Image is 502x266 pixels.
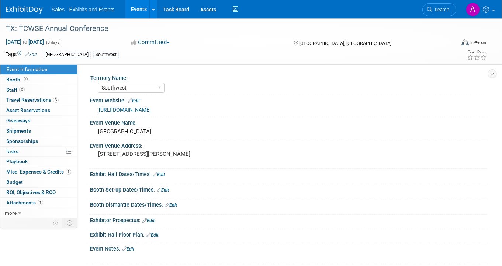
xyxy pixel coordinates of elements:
div: Event Notes: [90,243,487,253]
span: more [5,210,17,216]
span: ROI, Objectives & ROO [6,189,56,195]
div: Booth Dismantle Dates/Times: [90,199,487,209]
a: Edit [157,188,169,193]
div: Event Format [416,38,487,49]
a: Edit [165,203,177,208]
pre: [STREET_ADDRESS][PERSON_NAME] [98,151,247,157]
td: Personalize Event Tab Strip [49,218,62,228]
a: [URL][DOMAIN_NAME] [99,107,151,113]
span: 3 [19,87,25,92]
a: Travel Reservations3 [0,95,77,105]
span: to [21,39,28,45]
a: Edit [146,232,159,238]
a: Sponsorships [0,136,77,146]
a: more [0,208,77,218]
a: ROI, Objectives & ROO [0,188,77,197]
a: Edit [153,172,165,177]
span: Misc. Expenses & Credits [6,169,71,175]
span: Event Information [6,66,48,72]
img: ExhibitDay [6,6,43,14]
td: Toggle Event Tabs [62,218,77,228]
div: Southwest [93,51,119,59]
span: Travel Reservations [6,97,59,103]
span: Budget [6,179,23,185]
div: TX: TCWSE Annual Conference [3,22,446,35]
td: Tags [6,50,37,59]
span: Asset Reservations [6,107,50,113]
span: Tasks [6,148,18,154]
span: [DATE] [DATE] [6,39,44,45]
span: Sales - Exhibits and Events [52,7,114,13]
a: Attachments1 [0,198,77,208]
div: Exhibit Hall Floor Plan: [90,229,487,239]
span: Giveaways [6,118,30,123]
a: Edit [142,218,155,223]
div: Event Venue Address: [90,140,487,150]
a: Asset Reservations [0,105,77,115]
a: Tasks [0,147,77,157]
a: Giveaways [0,116,77,126]
a: Staff3 [0,85,77,95]
span: Playbook [6,158,28,164]
span: Attachments [6,200,43,206]
div: [GEOGRAPHIC_DATA] [44,51,91,59]
img: Alexandra Horne [466,3,480,17]
span: Booth [6,77,29,83]
a: Search [422,3,456,16]
div: Exhibit Hall Dates/Times: [90,169,487,178]
span: (3 days) [45,40,61,45]
span: Search [432,7,449,13]
span: Staff [6,87,25,93]
div: Territory Name: [90,73,484,82]
div: In-Person [470,40,487,45]
div: Event Rating [467,50,487,54]
div: Event Venue Name: [90,117,487,126]
div: Exhibitor Prospectus: [90,215,487,224]
span: Sponsorships [6,138,38,144]
a: Booth [0,75,77,85]
div: Event Website: [90,95,487,105]
a: Event Information [0,64,77,74]
div: [GEOGRAPHIC_DATA] [96,126,482,137]
img: Format-Inperson.png [461,39,469,45]
button: Committed [129,39,173,46]
a: Playbook [0,157,77,167]
span: 3 [53,97,59,103]
span: Booth not reserved yet [22,77,29,82]
a: Budget [0,177,77,187]
a: Misc. Expenses & Credits1 [0,167,77,177]
a: Shipments [0,126,77,136]
div: Booth Set-up Dates/Times: [90,184,487,194]
a: Edit [122,246,134,252]
span: [GEOGRAPHIC_DATA], [GEOGRAPHIC_DATA] [299,41,391,46]
span: Shipments [6,128,31,134]
span: 1 [66,169,71,175]
a: Edit [128,98,140,104]
a: Edit [25,52,37,57]
span: 1 [38,200,43,205]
